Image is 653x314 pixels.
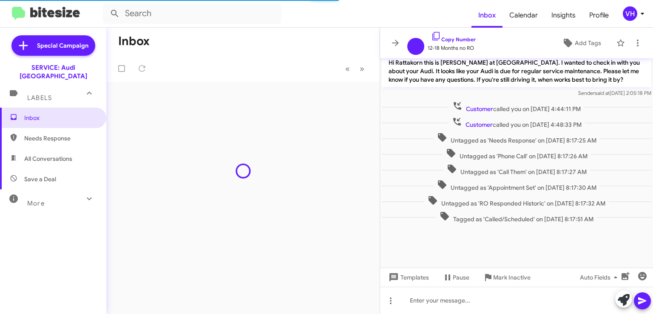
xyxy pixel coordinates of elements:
span: Sender [DATE] 2:05:18 PM [578,90,651,96]
a: Insights [545,3,582,28]
span: Mark Inactive [493,270,531,285]
span: « [345,63,350,74]
input: Search [103,3,281,24]
span: More [27,200,45,207]
a: Copy Number [431,36,476,43]
span: Labels [27,94,52,102]
span: Untagged as 'Call Them' on [DATE] 8:17:27 AM [443,164,590,176]
button: Next [355,60,369,77]
span: Inbox [24,114,97,122]
span: called you on [DATE] 4:48:33 PM [449,117,585,129]
a: Calendar [503,3,545,28]
button: Add Tags [550,35,612,51]
span: Untagged as 'Needs Response' on [DATE] 8:17:25 AM [434,132,600,145]
span: » [360,63,364,74]
a: Special Campaign [11,35,95,56]
button: Templates [380,270,436,285]
span: Customer [466,105,493,113]
a: Inbox [471,3,503,28]
span: Add Tags [575,35,601,51]
p: Hi Rattakorn this is [PERSON_NAME] at [GEOGRAPHIC_DATA]. I wanted to check in with you about your... [382,55,651,87]
span: Customer [466,121,493,128]
nav: Page navigation example [341,60,369,77]
button: Previous [340,60,355,77]
span: Save a Deal [24,175,56,183]
span: Pause [453,270,469,285]
span: 12-18 Months no RO [428,44,476,52]
span: Auto Fields [580,270,621,285]
span: Untagged as 'Phone Call' on [DATE] 8:17:26 AM [443,148,591,160]
h1: Inbox [118,34,150,48]
div: VH [623,6,637,21]
a: Profile [582,3,616,28]
span: Untagged as 'RO Responded Historic' on [DATE] 8:17:32 AM [424,195,609,208]
span: Tagged as 'Called/Scheduled' on [DATE] 8:17:51 AM [436,211,597,223]
span: Special Campaign [37,41,88,50]
button: Pause [436,270,476,285]
span: Untagged as 'Appointment Set' on [DATE] 8:17:30 AM [434,180,600,192]
span: Needs Response [24,134,97,143]
button: Auto Fields [573,270,627,285]
span: All Conversations [24,154,72,163]
span: called you on [DATE] 4:44:11 PM [449,101,584,113]
span: said at [595,90,610,96]
button: VH [616,6,644,21]
span: Templates [387,270,429,285]
button: Mark Inactive [476,270,537,285]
